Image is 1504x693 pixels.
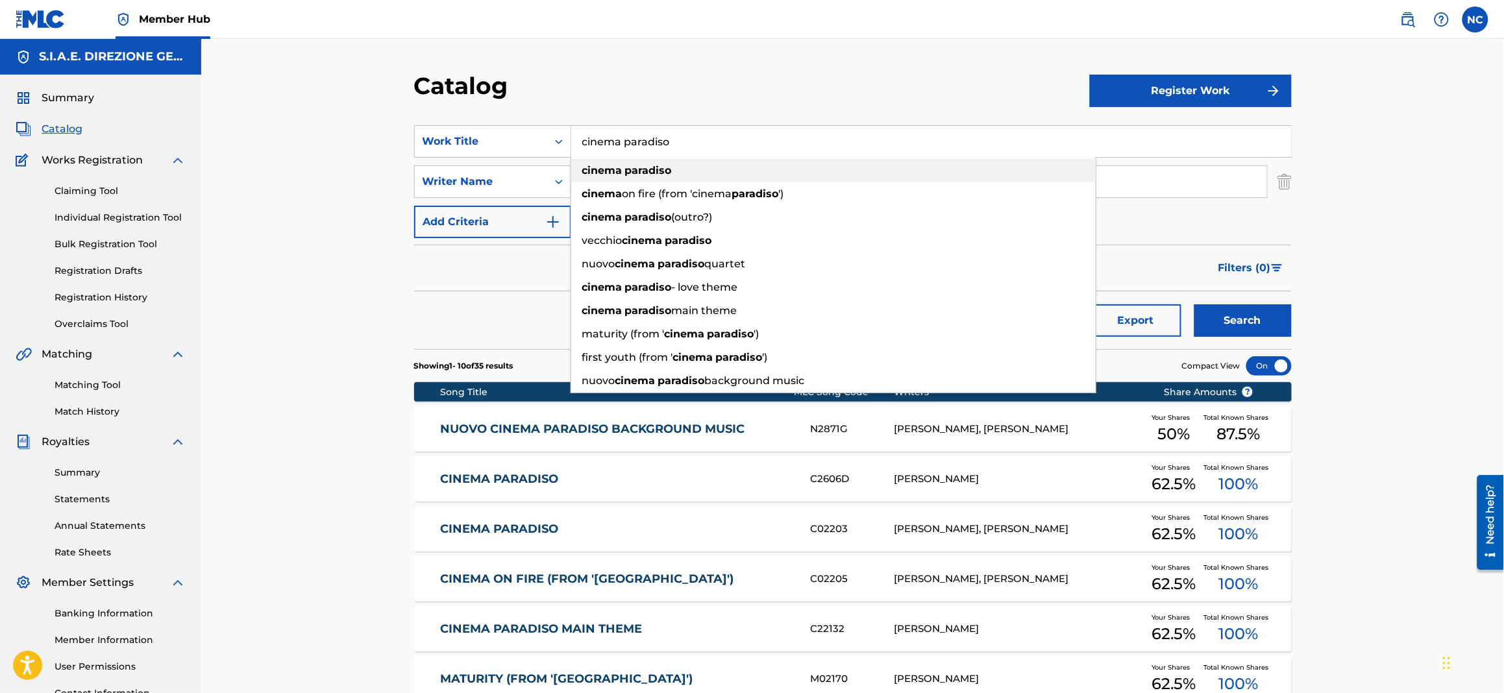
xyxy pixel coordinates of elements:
[440,472,793,487] a: CINEMA PARADISO
[1272,264,1283,272] img: filter
[55,237,186,251] a: Bulk Registration Tool
[705,258,746,270] span: quartet
[42,90,94,106] span: Summary
[1439,631,1504,693] iframe: Chat Widget
[16,434,31,450] img: Royalties
[440,385,794,399] div: Song Title
[1182,360,1240,372] span: Compact View
[42,575,134,590] span: Member Settings
[170,575,186,590] img: expand
[1152,663,1196,672] span: Your Shares
[582,211,623,223] strong: cinema
[1164,385,1253,399] span: Share Amounts
[1462,6,1488,32] div: User Menu
[1152,522,1196,546] span: 62.5 %
[42,346,92,362] span: Matching
[582,374,615,387] span: nuovo
[16,90,31,106] img: Summary
[42,434,90,450] span: Royalties
[55,546,186,559] a: Rate Sheets
[16,121,31,137] img: Catalog
[423,134,539,149] div: Work Title
[55,378,186,392] a: Matching Tool
[1468,470,1504,575] iframe: Resource Center
[39,49,186,64] h5: S.I.A.E. DIREZIONE GENERALE
[582,234,623,247] span: vecchio
[615,374,656,387] strong: cinema
[1219,472,1259,496] span: 100 %
[1152,513,1196,522] span: Your Shares
[894,422,1144,437] div: [PERSON_NAME], [PERSON_NAME]
[658,258,705,270] strong: paradiso
[811,422,894,437] div: N2871G
[1277,165,1292,198] img: Delete Criterion
[55,264,186,278] a: Registration Drafts
[1203,413,1274,422] span: Total Known Shares
[665,328,705,340] strong: cinema
[1152,622,1196,646] span: 62.5 %
[1219,572,1259,596] span: 100 %
[1203,663,1274,672] span: Total Known Shares
[55,317,186,331] a: Overclaims Tool
[55,466,186,480] a: Summary
[625,304,672,317] strong: paradiso
[732,188,779,200] strong: paradiso
[42,121,82,137] span: Catalog
[1219,522,1259,546] span: 100 %
[42,152,143,168] span: Works Registration
[1091,304,1181,337] button: Export
[811,622,894,637] div: C22132
[672,281,738,293] span: - love theme
[1203,513,1274,522] span: Total Known Shares
[55,492,186,506] a: Statements
[1203,463,1274,472] span: Total Known Shares
[1434,12,1449,27] img: help
[116,12,131,27] img: Top Rightsholder
[1152,463,1196,472] span: Your Shares
[625,281,672,293] strong: paradiso
[673,351,713,363] strong: cinema
[16,575,31,590] img: Member Settings
[894,522,1144,537] div: [PERSON_NAME], [PERSON_NAME]
[55,633,186,647] a: Member Information
[545,214,561,230] img: 9d2ae6d4665cec9f34b9.svg
[423,174,539,189] div: Writer Name
[1218,260,1271,276] span: Filters ( 0 )
[414,360,513,372] p: Showing 1 - 10 of 35 results
[1219,622,1259,646] span: 100 %
[440,522,793,537] a: CINEMA PARADISO
[582,188,623,200] strong: cinema
[894,472,1144,487] div: [PERSON_NAME]
[894,672,1144,687] div: [PERSON_NAME]
[414,71,515,101] h2: Catalog
[708,328,754,340] strong: paradiso
[55,607,186,620] a: Banking Information
[623,188,732,200] span: on fire (from 'cinema
[705,374,805,387] span: background music
[170,434,186,450] img: expand
[1152,563,1196,572] span: Your Shares
[1194,304,1292,337] button: Search
[440,422,793,437] a: NUOVO CINEMA PARADISO BACKGROUND MUSIC
[658,374,705,387] strong: paradiso
[16,121,82,137] a: CatalogCatalog
[615,258,656,270] strong: cinema
[55,660,186,674] a: User Permissions
[754,328,759,340] span: ')
[16,10,66,29] img: MLC Logo
[1400,12,1416,27] img: search
[1443,644,1451,683] div: Trascina
[582,281,623,293] strong: cinema
[1211,252,1292,284] button: Filters (0)
[582,351,673,363] span: first youth (from '
[1157,422,1190,446] span: 50 %
[716,351,763,363] strong: paradiso
[625,211,672,223] strong: paradiso
[811,472,894,487] div: C2606D
[894,572,1144,587] div: [PERSON_NAME], [PERSON_NAME]
[1439,631,1504,693] div: Widget chat
[1152,572,1196,596] span: 62.5 %
[625,164,672,176] strong: paradiso
[1242,387,1253,397] span: ?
